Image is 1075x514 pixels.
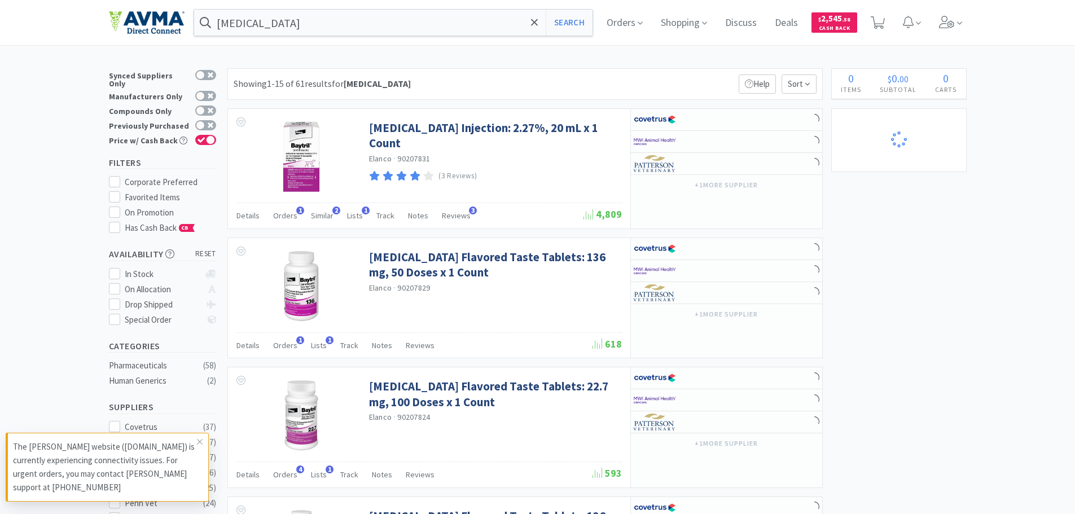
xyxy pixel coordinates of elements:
[376,210,394,221] span: Track
[125,298,200,311] div: Drop Shipped
[125,283,200,296] div: On Allocation
[125,267,200,281] div: In Stock
[125,191,216,204] div: Favorited Items
[195,248,216,260] span: reset
[634,133,676,150] img: f6b2451649754179b5b4e0c70c3f7cb0_2.png
[408,210,428,221] span: Notes
[634,392,676,408] img: f6b2451649754179b5b4e0c70c3f7cb0_2.png
[369,249,619,280] a: [MEDICAL_DATA] Flavored Taste Tablets: 136 mg, 50 Doses x 1 Count
[900,73,909,85] span: 00
[344,78,411,89] strong: [MEDICAL_DATA]
[393,153,396,164] span: ·
[332,207,340,214] span: 2
[369,379,619,410] a: [MEDICAL_DATA] Flavored Taste Tablets: 22.7 mg, 100 Doses x 1 Count
[203,497,216,510] div: ( 24 )
[203,436,216,449] div: ( 37 )
[207,374,216,388] div: ( 2 )
[634,155,676,172] img: f5e969b455434c6296c6d81ef179fa71_3.png
[296,465,304,473] span: 4
[634,262,676,279] img: f6b2451649754179b5b4e0c70c3f7cb0_2.png
[179,225,191,231] span: CB
[236,340,260,350] span: Details
[125,420,195,434] div: Covetrus
[109,401,216,414] h5: Suppliers
[340,340,358,350] span: Track
[347,210,363,221] span: Lists
[593,337,622,350] span: 618
[369,283,392,293] a: Elanco
[634,414,676,430] img: f5e969b455434c6296c6d81ef179fa71_3.png
[311,340,327,350] span: Lists
[273,210,297,221] span: Orders
[393,283,396,293] span: ·
[689,306,763,322] button: +1more supplier
[109,340,216,353] h5: Categories
[406,469,435,480] span: Reviews
[818,16,821,23] span: $
[634,240,676,257] img: 77fca1acd8b6420a9015268ca798ef17_1.png
[311,469,327,480] span: Lists
[369,153,392,164] a: Elanco
[265,249,338,323] img: 179b8ad10cb342879e92e522e941d1e7_497249.jpg
[125,222,195,233] span: Has Cash Back
[109,120,190,130] div: Previously Purchased
[203,420,216,434] div: ( 37 )
[583,208,622,221] span: 4,809
[296,336,304,344] span: 1
[125,313,200,327] div: Special Order
[832,84,871,95] h4: Items
[721,18,761,28] a: Discuss
[782,74,817,94] span: Sort
[871,73,926,84] div: .
[593,467,622,480] span: 593
[689,177,763,193] button: +1more supplier
[369,412,392,422] a: Elanco
[438,170,477,182] p: (3 Reviews)
[634,370,676,386] img: 77fca1acd8b6420a9015268ca798ef17_1.png
[888,73,892,85] span: $
[265,379,338,452] img: 9999a4869e4242f38a4309d4ef771d10_416384.png
[109,11,185,34] img: e4e33dab9f054f5782a47901c742baa9_102.png
[194,10,593,36] input: Search by item, sku, manufacturer, ingredient, size...
[811,7,857,38] a: $2,545.58Cash Back
[326,336,334,344] span: 1
[739,74,776,94] p: Help
[848,71,854,85] span: 0
[393,412,396,422] span: ·
[369,120,619,151] a: [MEDICAL_DATA] Injection: 2.27%, 20 mL x 1 Count
[109,359,200,372] div: Pharmaceuticals
[634,284,676,301] img: f5e969b455434c6296c6d81ef179fa71_3.png
[842,16,850,23] span: . 58
[326,465,334,473] span: 1
[871,84,926,95] h4: Subtotal
[109,374,200,388] div: Human Generics
[203,481,216,495] div: ( 25 )
[203,466,216,480] div: ( 36 )
[273,340,297,350] span: Orders
[203,451,216,464] div: ( 37 )
[109,91,190,100] div: Manufacturers Only
[125,175,216,189] div: Corporate Preferred
[372,340,392,350] span: Notes
[818,25,850,33] span: Cash Back
[296,207,304,214] span: 1
[311,210,334,221] span: Similar
[109,135,190,144] div: Price w/ Cash Back
[13,440,197,494] p: The [PERSON_NAME] website ([DOMAIN_NAME]) is currently experiencing connectivity issues. For urge...
[236,210,260,221] span: Details
[397,412,430,422] span: 90207824
[125,206,216,219] div: On Promotion
[469,207,477,214] span: 3
[109,106,190,115] div: Compounds Only
[442,210,471,221] span: Reviews
[265,120,338,194] img: 434eaf9944f2498b95c28fa91e14a934_416222.jpeg
[926,84,966,95] h4: Carts
[406,340,435,350] span: Reviews
[397,283,430,293] span: 90207829
[362,207,370,214] span: 1
[689,436,763,451] button: +1more supplier
[372,469,392,480] span: Notes
[332,78,411,89] span: for
[634,111,676,128] img: 77fca1acd8b6420a9015268ca798ef17_1.png
[397,153,430,164] span: 90207831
